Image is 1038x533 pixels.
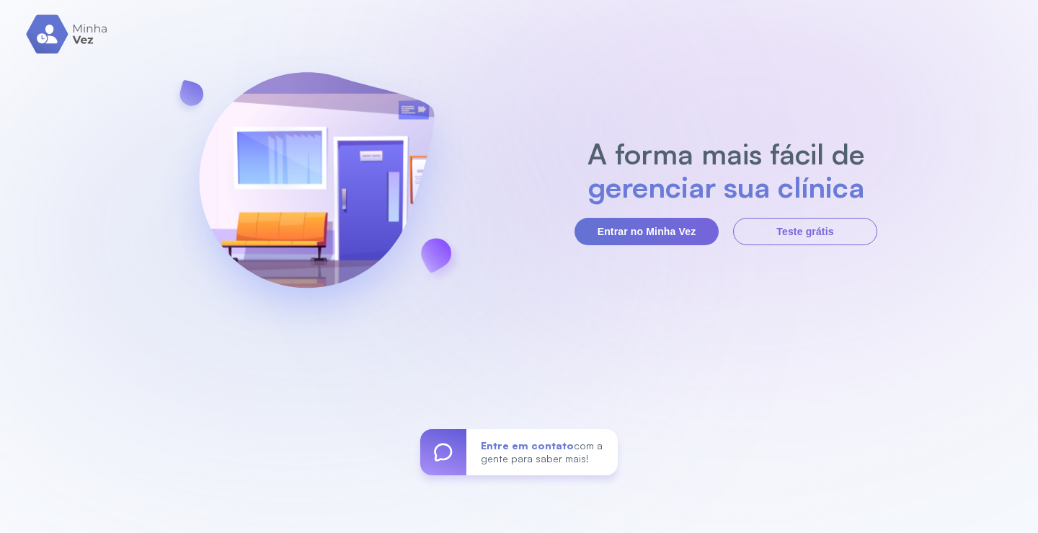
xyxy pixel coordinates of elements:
[575,218,719,245] button: Entrar no Minha Vez
[580,170,872,203] h2: gerenciar sua clínica
[733,218,877,245] button: Teste grátis
[420,429,618,475] a: Entre em contatocom a gente para saber mais!
[26,14,109,54] img: logo.svg
[466,429,618,475] div: com a gente para saber mais!
[481,439,574,451] span: Entre em contato
[580,137,872,170] h2: A forma mais fácil de
[161,34,472,348] img: banner-login.svg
